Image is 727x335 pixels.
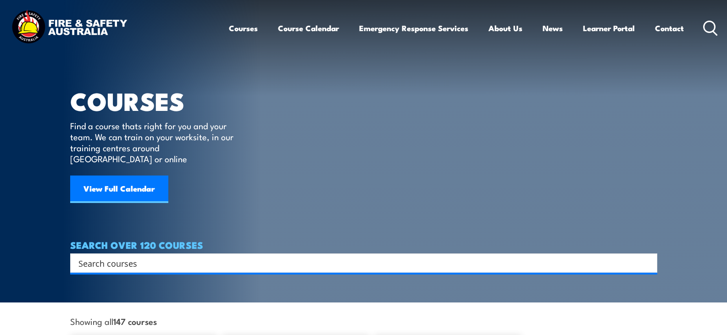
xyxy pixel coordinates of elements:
[80,257,639,269] form: Search form
[641,257,654,269] button: Search magnifier button
[78,256,637,270] input: Search input
[229,16,258,40] a: Courses
[70,240,657,250] h4: SEARCH OVER 120 COURSES
[359,16,468,40] a: Emergency Response Services
[70,316,157,326] span: Showing all
[488,16,522,40] a: About Us
[655,16,684,40] a: Contact
[70,90,247,111] h1: COURSES
[113,315,157,327] strong: 147 courses
[278,16,339,40] a: Course Calendar
[543,16,563,40] a: News
[70,120,238,164] p: Find a course thats right for you and your team. We can train on your worksite, in our training c...
[583,16,635,40] a: Learner Portal
[70,176,168,203] a: View Full Calendar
